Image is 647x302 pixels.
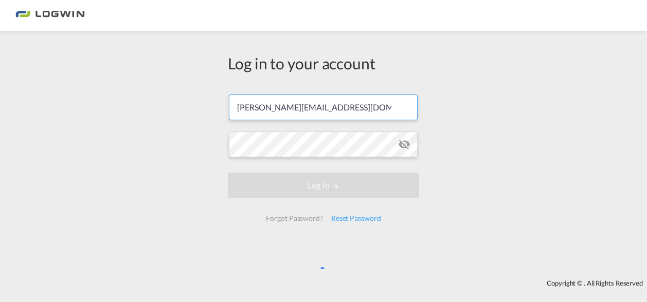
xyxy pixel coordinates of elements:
div: Log in to your account [228,52,419,74]
div: Reset Password [327,209,385,228]
img: bc73a0e0d8c111efacd525e4c8ad7d32.png [15,4,85,27]
button: LOGIN [228,173,419,198]
md-icon: icon-eye-off [398,138,410,150]
input: Enter email/phone number [229,95,418,120]
div: Forgot Password? [262,209,327,228]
